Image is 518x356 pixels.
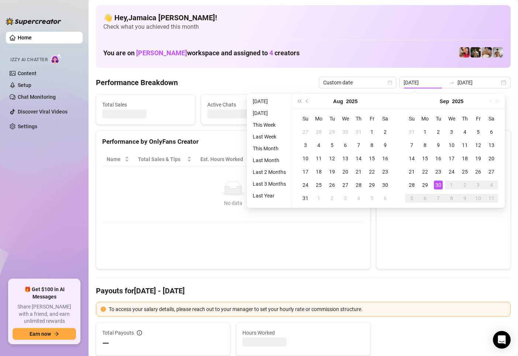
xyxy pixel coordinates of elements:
[310,155,354,163] span: Chat Conversion
[96,286,511,296] h4: Payouts for [DATE] - [DATE]
[102,101,189,109] span: Total Sales
[103,49,300,57] h1: You are on workspace and assigned to creators
[101,307,106,312] span: exclamation-circle
[18,109,68,115] a: Discover Viral Videos
[481,47,492,57] img: Aussieboy_jfree
[470,47,481,57] img: Tony
[18,94,56,100] a: Chat Monitoring
[449,80,455,85] span: to
[383,137,504,147] div: Sales by OnlyFans Creator
[102,137,364,147] div: Performance by OnlyFans Creator
[459,47,470,57] img: Vanessa
[13,328,76,340] button: Earn nowarrow-right
[10,56,48,63] span: Izzy AI Chatter
[96,77,178,88] h4: Performance Breakdown
[242,329,364,337] span: Hours Worked
[312,101,399,109] span: Messages Sent
[18,70,37,76] a: Content
[449,80,455,85] span: swap-right
[18,35,32,41] a: Home
[6,18,61,25] img: logo-BBDzfeDw.svg
[323,77,392,88] span: Custom date
[269,49,273,57] span: 4
[107,155,123,163] span: Name
[102,329,134,337] span: Total Payouts
[51,53,62,64] img: AI Chatter
[137,330,142,335] span: info-circle
[103,13,503,23] h4: 👋 Hey, Jamaica [PERSON_NAME] !
[207,101,294,109] span: Active Chats
[102,152,134,167] th: Name
[18,123,37,129] a: Settings
[134,152,196,167] th: Total Sales & Tips
[200,155,248,163] div: Est. Hours Worked
[18,82,31,88] a: Setup
[457,78,500,87] input: End date
[54,331,59,336] span: arrow-right
[493,47,503,57] img: aussieboy_j
[103,23,503,31] span: Check what you achieved this month
[404,78,446,87] input: Start date
[136,49,187,57] span: [PERSON_NAME]
[138,155,186,163] span: Total Sales & Tips
[306,152,364,167] th: Chat Conversion
[30,331,51,337] span: Earn now
[110,199,357,207] div: No data
[493,331,511,349] div: Open Intercom Messenger
[109,305,506,313] div: To access your salary details, please reach out to your manager to set your hourly rate or commis...
[13,303,76,325] span: Share [PERSON_NAME] with a friend, and earn unlimited rewards
[263,155,296,163] span: Sales / Hour
[388,80,392,85] span: calendar
[102,338,109,349] span: —
[13,286,76,300] span: 🎁 Get $100 in AI Messages
[259,152,306,167] th: Sales / Hour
